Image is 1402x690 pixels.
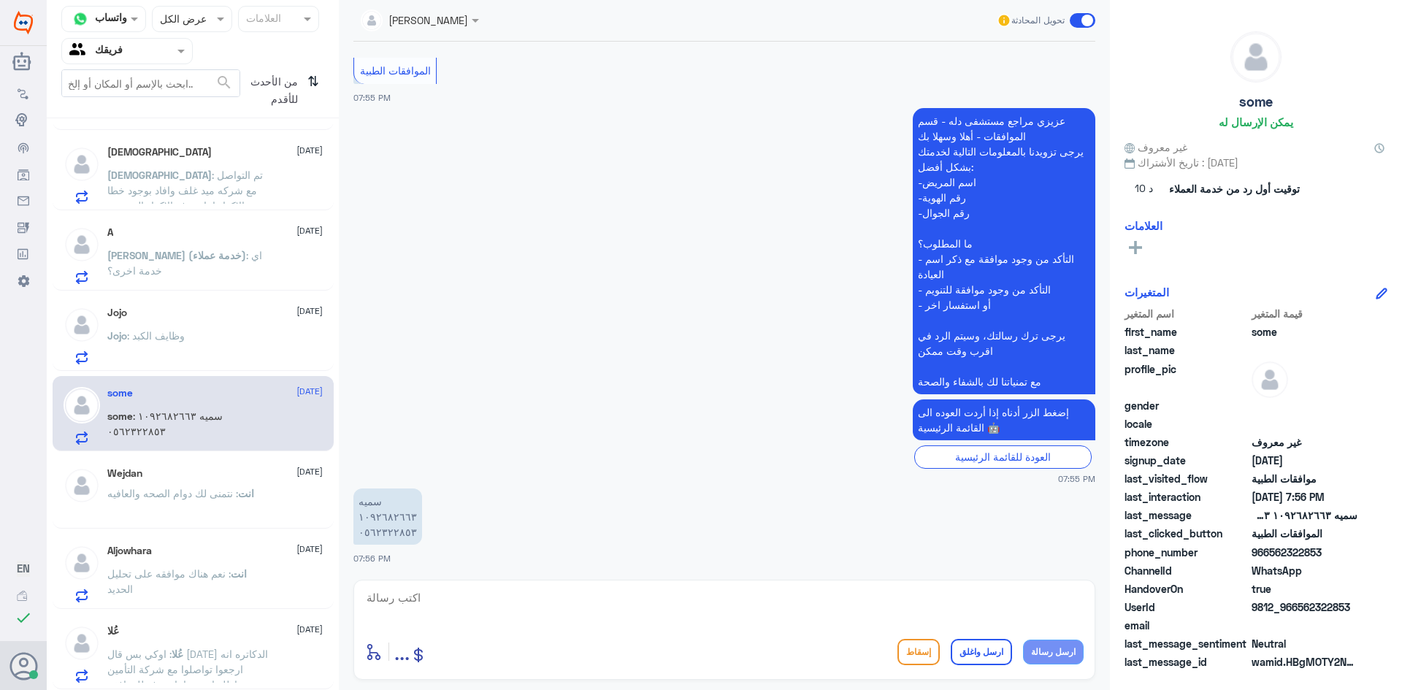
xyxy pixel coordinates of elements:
span: last_interaction [1125,489,1249,505]
h5: some [107,387,133,399]
h6: يمكن الإرسال له [1219,115,1293,129]
span: من الأحدث للأقدم [240,69,302,112]
span: [DATE] [296,224,323,237]
span: قيمة المتغير [1252,306,1357,321]
button: ... [394,635,410,668]
span: last_name [1125,342,1249,358]
img: defaultAdmin.png [64,387,100,423]
p: 28/9/2025, 7:55 PM [913,108,1095,394]
span: 07:55 PM [353,93,391,102]
button: EN [17,561,30,576]
span: [PERSON_NAME] (خدمة عملاء) [107,249,246,261]
h5: A [107,226,113,239]
img: whatsapp.png [69,8,91,30]
h5: Wejdan [107,467,142,480]
span: HandoverOn [1125,581,1249,597]
img: defaultAdmin.png [64,307,100,343]
span: [DATE] [296,304,323,318]
span: تحويل المحادثة [1011,14,1065,27]
span: 0 [1252,636,1357,651]
span: 2025-09-28T16:56:05.555Z [1252,489,1357,505]
span: profile_pic [1125,361,1249,395]
span: سميه ١٠٩٢٦٨٢٦٦٣ ٠٥٦٢٣٢٢٨٥٣ [1252,507,1357,523]
button: إسقاط [897,639,940,665]
span: last_message [1125,507,1249,523]
span: search [215,74,233,91]
img: defaultAdmin.png [64,226,100,263]
span: null [1252,618,1357,633]
span: signup_date [1125,453,1249,468]
button: ارسل واغلق [951,639,1012,665]
span: EN [17,561,30,575]
span: الموافقات الطبية [360,64,431,77]
span: غير معروف [1252,434,1357,450]
span: locale [1125,416,1249,432]
span: null [1252,398,1357,413]
span: 07:55 PM [1058,472,1095,485]
span: ... [394,638,410,664]
span: 07:56 PM [353,553,391,563]
span: ChannelId [1125,563,1249,578]
span: UserId [1125,599,1249,615]
span: first_name [1125,324,1249,340]
span: موافقات الطبية [1252,471,1357,486]
span: 2 [1252,563,1357,578]
span: توقيت أول رد من خدمة العملاء [1169,181,1300,196]
h5: Aljowhara [107,545,152,557]
span: : سميه ١٠٩٢٦٨٢٦٦٣ ٠٥٦٢٣٢٢٨٥٣ [107,410,223,437]
span: انت [231,567,247,580]
span: [DATE] [296,623,323,636]
h5: عُلا [107,625,119,637]
img: defaultAdmin.png [64,467,100,504]
span: some [107,410,133,422]
input: ابحث بالإسم أو المكان أو إلخ.. [62,70,240,96]
span: null [1252,416,1357,432]
span: some [1252,324,1357,340]
h5: MOHAMMED [107,146,212,158]
button: search [215,71,233,95]
div: العودة للقائمة الرئيسية [914,445,1092,468]
img: defaultAdmin.png [1231,32,1281,82]
span: 9812_966562322853 [1252,599,1357,615]
span: 2024-12-10T15:14:26.247Z [1252,453,1357,468]
img: yourTeam.svg [69,40,91,62]
p: 28/9/2025, 7:55 PM [913,399,1095,440]
img: defaultAdmin.png [64,625,100,662]
span: [DATE] [296,385,323,398]
img: defaultAdmin.png [1252,361,1288,398]
span: email [1125,618,1249,633]
span: انت [238,487,254,499]
span: : نتمنى لك دوام الصحه والعافيه [107,487,238,499]
span: [DATE] [296,465,323,478]
span: [DEMOGRAPHIC_DATA] [107,169,212,181]
span: timezone [1125,434,1249,450]
img: Widebot Logo [14,11,33,34]
span: : وظايف الكبد [127,329,185,342]
span: الموافقات الطبية [1252,526,1357,541]
span: عُلا [172,648,183,660]
h5: some [1239,93,1273,110]
span: wamid.HBgMOTY2NTYyMzIyODUzFQIAEhgUM0FFQTlCQTYxQkU2OTBDRERENjAA [1252,654,1357,670]
span: last_visited_flow [1125,471,1249,486]
button: ارسل رسالة [1023,640,1084,664]
span: اسم المتغير [1125,306,1249,321]
h6: المتغيرات [1125,285,1169,299]
span: Jojo [107,329,127,342]
h6: العلامات [1125,219,1162,232]
span: last_message_id [1125,654,1249,670]
span: 966562322853 [1252,545,1357,560]
span: phone_number [1125,545,1249,560]
span: [DATE] [296,543,323,556]
img: defaultAdmin.png [64,146,100,183]
span: true [1252,581,1357,597]
i: check [15,609,32,626]
span: غير معروف [1125,139,1187,155]
span: last_message_sentiment [1125,636,1249,651]
div: العلامات [244,10,281,29]
button: الصورة الشخصية [9,652,37,680]
span: : نعم هناك موافقه على تحليل الحديد [107,567,231,595]
p: 28/9/2025, 7:56 PM [353,488,422,545]
img: defaultAdmin.png [64,545,100,581]
i: ⇅ [307,69,319,107]
span: تاريخ الأشتراك : [DATE] [1125,155,1387,170]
